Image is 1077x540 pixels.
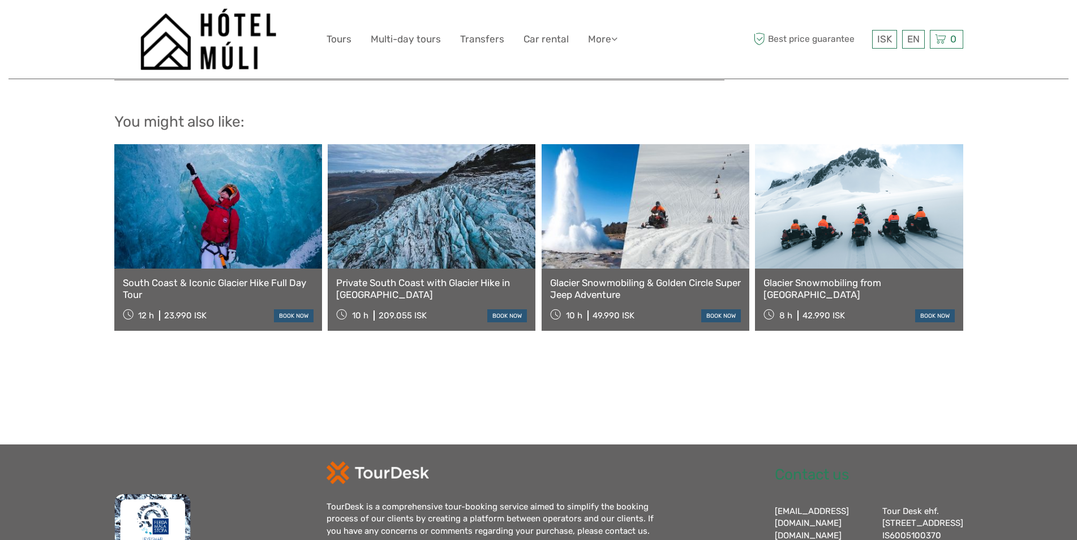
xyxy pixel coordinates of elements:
div: EN [902,30,925,49]
div: 23.990 ISK [164,310,207,321]
div: 49.990 ISK [593,310,634,321]
a: Tours [327,31,351,47]
img: 1276-09780d38-f550-4f2e-b773-0f2717b8e24e_logo_big.png [140,8,277,70]
a: Multi-day tours [371,31,441,47]
p: We're away right now. Please check back later! [16,20,128,29]
a: Glacier Snowmobiling from [GEOGRAPHIC_DATA] [763,277,954,300]
span: 12 h [138,310,154,321]
button: Open LiveChat chat widget [130,18,144,31]
span: 10 h [566,310,582,321]
span: 10 h [352,310,368,321]
a: book now [274,309,314,322]
a: Transfers [460,31,504,47]
span: 8 h [779,310,792,321]
div: 209.055 ISK [379,310,427,321]
a: Private South Coast with Glacier Hike in [GEOGRAPHIC_DATA] [336,277,527,300]
a: South Coast & Iconic Glacier Hike Full Day Tour [123,277,314,300]
a: book now [487,309,527,322]
h2: Contact us [775,466,963,484]
h2: You might also like: [114,113,963,131]
a: More [588,31,617,47]
div: TourDesk is a comprehensive tour-booking service aimed to simplify the booking process of our cli... [327,501,666,537]
div: 42.990 ISK [803,310,845,321]
a: Car rental [524,31,569,47]
span: ISK [877,33,892,45]
a: Glacier Snowmobiling & Golden Circle Super Jeep Adventure [550,277,741,300]
span: 0 [949,33,958,45]
span: Best price guarantee [751,30,869,49]
a: book now [915,309,955,322]
img: td-logo-white.png [327,461,429,484]
a: book now [701,309,741,322]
